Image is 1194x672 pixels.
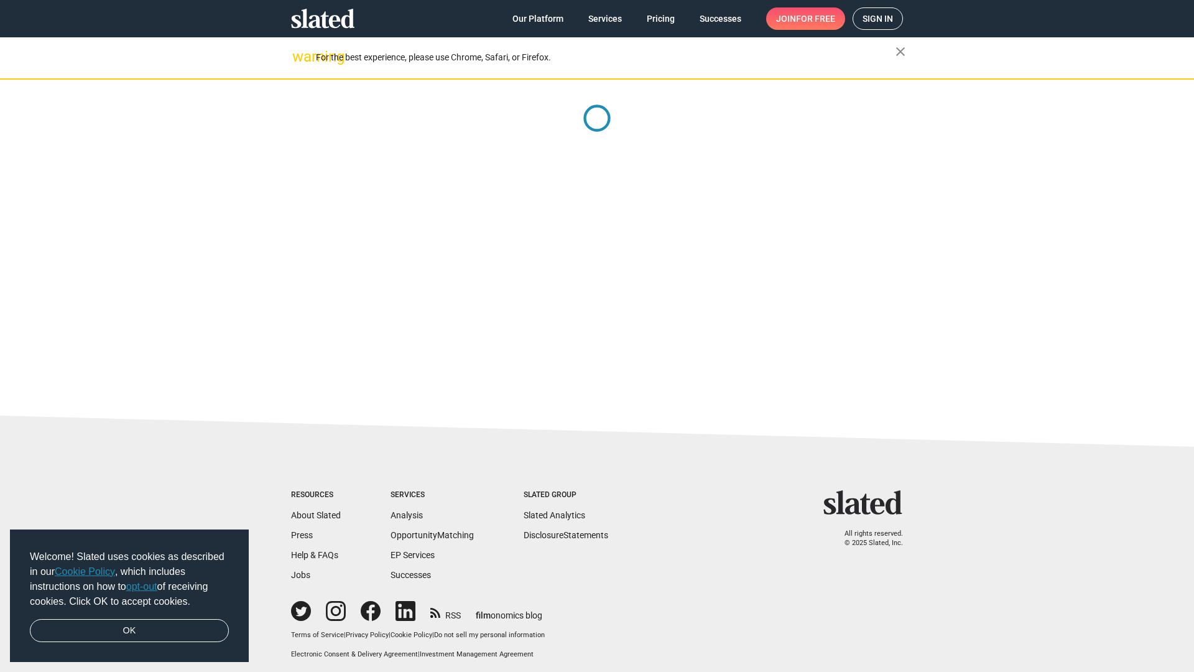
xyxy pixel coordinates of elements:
[434,631,545,640] button: Do not sell my personal information
[430,602,461,622] a: RSS
[524,510,585,520] a: Slated Analytics
[291,530,313,540] a: Press
[831,530,903,548] p: All rights reserved. © 2025 Slated, Inc.
[291,631,344,639] a: Terms of Service
[524,530,608,540] a: DisclosureStatements
[291,510,341,520] a: About Slated
[391,530,474,540] a: OpportunityMatching
[420,650,534,658] a: Investment Management Agreement
[291,570,310,580] a: Jobs
[476,600,542,622] a: filmonomics blog
[502,7,573,30] a: Our Platform
[346,631,389,639] a: Privacy Policy
[391,631,432,639] a: Cookie Policy
[292,49,307,64] mat-icon: warning
[863,8,893,29] span: Sign in
[418,650,420,658] span: |
[776,7,835,30] span: Join
[291,650,418,658] a: Electronic Consent & Delivery Agreement
[391,510,423,520] a: Analysis
[316,49,895,66] div: For the best experience, please use Chrome, Safari, or Firefox.
[853,7,903,30] a: Sign in
[391,550,435,560] a: EP Services
[344,631,346,639] span: |
[588,7,622,30] span: Services
[647,7,675,30] span: Pricing
[690,7,751,30] a: Successes
[291,550,338,560] a: Help & FAQs
[30,619,229,643] a: dismiss cookie message
[700,7,741,30] span: Successes
[291,490,341,500] div: Resources
[30,549,229,609] span: Welcome! Slated uses cookies as described in our , which includes instructions on how to of recei...
[391,570,431,580] a: Successes
[766,7,845,30] a: Joinfor free
[512,7,563,30] span: Our Platform
[126,581,157,592] a: opt-out
[796,7,835,30] span: for free
[637,7,685,30] a: Pricing
[893,44,908,59] mat-icon: close
[524,490,608,500] div: Slated Group
[10,530,249,663] div: cookieconsent
[391,490,474,500] div: Services
[578,7,632,30] a: Services
[389,631,391,639] span: |
[55,566,115,577] a: Cookie Policy
[432,631,434,639] span: |
[476,610,491,620] span: film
